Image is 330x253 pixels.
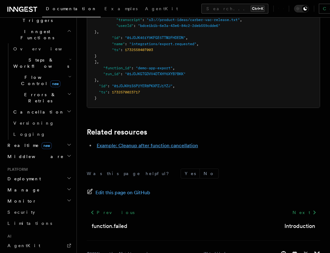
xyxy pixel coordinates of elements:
span: Platform [5,167,28,172]
span: Realtime [5,142,52,148]
a: Related resources [87,128,147,136]
a: Next [289,207,320,218]
a: AgentKit [5,240,73,251]
span: "s3://product-ideas/carber-vac-release.txt" [147,18,240,22]
span: : [108,84,110,88]
span: Steps & Workflows [11,57,69,69]
span: "bdce1b1b-6e3a-43e6-84c2-2deb559cdde6" [138,24,220,28]
span: Edit this page on GitHub [95,188,150,197]
span: Inngest Functions [5,28,67,41]
a: Previous [87,207,138,218]
span: Cancellation [11,109,64,115]
button: Search...Ctrl+K [201,4,268,14]
span: Middleware [5,153,64,160]
span: , [196,42,199,46]
span: "userId" [116,24,134,28]
a: Security [5,207,73,218]
a: Examples [101,2,141,17]
span: Examples [104,6,138,11]
span: : [121,48,123,52]
button: Middleware [5,151,73,162]
span: : [131,66,134,70]
p: Was this page helpful? [87,170,173,177]
button: Cancellation [11,106,73,118]
span: "id" [99,84,108,88]
span: , [97,78,99,82]
div: Inngest Functions [5,43,73,140]
span: "ts" [99,90,108,94]
span: 1732558407003 [125,48,153,52]
span: "id" [112,36,121,40]
span: "ts" [112,48,121,52]
kbd: Ctrl+K [251,6,265,12]
a: Versioning [11,118,73,129]
span: Monitor [5,198,37,204]
a: Limitations [5,218,73,229]
span: "01JDJKGTGDVV4DTXHY6XYB7BKK" [125,72,186,76]
span: : [125,42,127,46]
span: AI [5,234,11,239]
span: "name" [112,42,125,46]
button: Deployment [5,173,73,184]
a: Overview [11,43,73,54]
a: function.failed [92,222,127,230]
button: Toggle dark mode [294,5,309,12]
span: Manage [5,187,40,193]
span: } [95,78,97,82]
span: : [121,72,123,76]
span: , [97,60,99,64]
button: Yes [181,169,200,178]
span: : [108,90,110,94]
span: : [134,24,136,28]
button: Manage [5,184,73,195]
button: Errors & Retries [11,89,73,106]
span: "demo-app-export" [136,66,173,70]
span: : [121,36,123,40]
span: new [50,80,60,87]
span: "01JDJKH1S5P2YER8PKXPZJ1YZJ" [112,84,173,88]
a: Example: Cleanup after function cancellation [97,143,198,148]
button: Realtimenew [5,140,73,151]
a: Logging [11,129,73,140]
span: Deployment [5,176,41,182]
span: Overview [13,46,77,51]
button: Events & Triggers [5,9,73,26]
span: new [42,142,52,149]
span: Versioning [13,121,54,126]
span: Limitations [7,221,52,226]
span: } [95,96,97,100]
button: Flow Controlnew [11,72,73,89]
span: AgentKit [145,6,178,11]
button: Inngest Functions [5,26,73,43]
span: 1732570023717 [112,90,140,94]
span: , [173,84,175,88]
button: Monitor [5,195,73,207]
span: AgentKit [7,243,40,248]
span: Flow Control [11,74,68,87]
span: Errors & Retries [11,92,67,104]
a: Documentation [42,2,101,17]
span: ] [95,60,97,64]
span: "run_id" [103,72,121,76]
a: Edit this page on GitHub [87,188,150,197]
span: Security [7,210,35,215]
span: } [95,54,97,58]
span: , [186,36,188,40]
span: "transcript" [116,18,142,22]
span: , [240,18,242,22]
button: Steps & Workflows [11,54,73,72]
span: "01JDJK451Y9KFGE5TTM2FHDEDN" [125,36,186,40]
span: : [142,18,144,22]
span: Events & Triggers [5,11,68,24]
span: , [97,30,99,34]
span: } [95,30,97,34]
a: Introduction [284,222,315,230]
span: Logging [13,132,46,137]
a: AgentKit [141,2,182,17]
span: Documentation [46,6,97,11]
span: "function_id" [103,66,131,70]
button: No [200,169,218,178]
span: "integrations/export.requested" [129,42,196,46]
span: , [173,66,175,70]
